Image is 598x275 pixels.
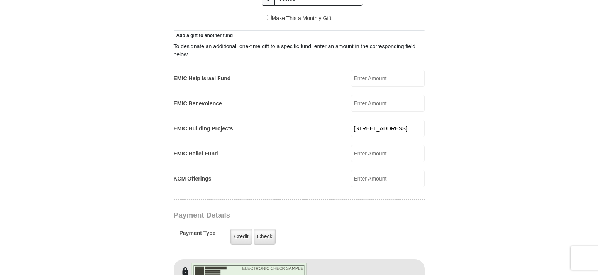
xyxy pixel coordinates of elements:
[351,120,425,137] input: Enter Amount
[174,211,371,220] h3: Payment Details
[180,230,216,240] h5: Payment Type
[174,42,425,59] div: To designate an additional, one-time gift to a specific fund, enter an amount in the correspondin...
[351,170,425,187] input: Enter Amount
[174,150,218,158] label: EMIC Relief Fund
[174,175,212,183] label: KCM Offerings
[351,145,425,162] input: Enter Amount
[174,74,231,83] label: EMIC Help Israel Fund
[351,95,425,112] input: Enter Amount
[230,229,252,245] label: Credit
[267,15,272,20] input: Make This a Monthly Gift
[174,125,233,133] label: EMIC Building Projects
[267,14,332,22] label: Make This a Monthly Gift
[254,229,276,245] label: Check
[351,70,425,87] input: Enter Amount
[174,100,222,108] label: EMIC Benevolence
[174,33,233,38] span: Add a gift to another fund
